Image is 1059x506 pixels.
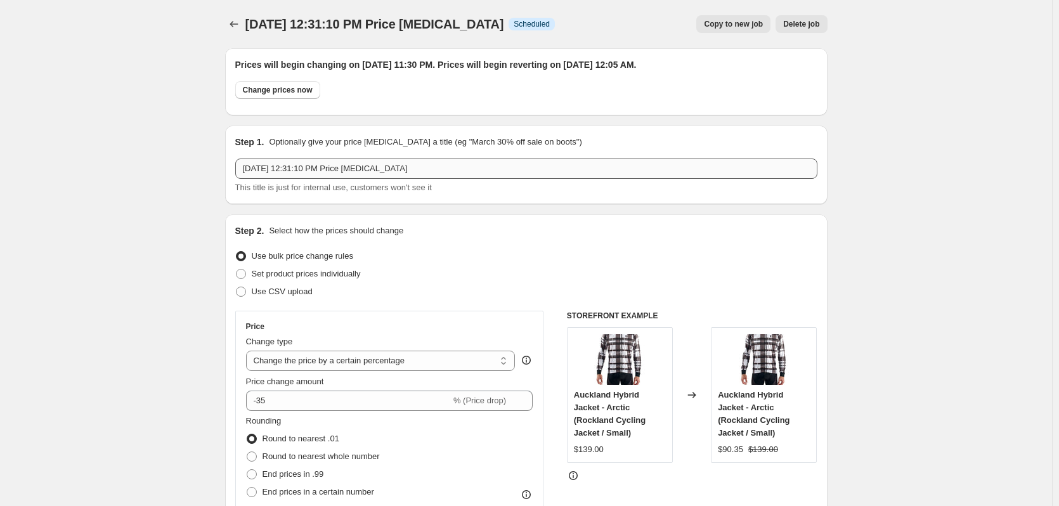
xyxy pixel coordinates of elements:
[520,354,533,367] div: help
[514,19,550,29] span: Scheduled
[783,19,819,29] span: Delete job
[567,311,817,321] h6: STOREFRONT EXAMPLE
[263,434,339,443] span: Round to nearest .01
[574,443,604,456] div: $139.00
[235,81,320,99] button: Change prices now
[245,17,504,31] span: [DATE] 12:31:10 PM Price [MEDICAL_DATA]
[263,487,374,496] span: End prices in a certain number
[453,396,506,405] span: % (Price drop)
[739,334,789,385] img: Rockland_Jacket_Model_004_80x.jpg
[574,390,646,438] span: Auckland Hybrid Jacket - Arctic (Rockland Cycling Jacket / Small)
[252,287,313,296] span: Use CSV upload
[235,159,817,179] input: 30% off holiday sale
[246,337,293,346] span: Change type
[246,377,324,386] span: Price change amount
[594,334,645,385] img: Rockland_Jacket_Model_004_80x.jpg
[246,321,264,332] h3: Price
[225,15,243,33] button: Price change jobs
[252,251,353,261] span: Use bulk price change rules
[235,224,264,237] h2: Step 2.
[696,15,770,33] button: Copy to new job
[263,469,324,479] span: End prices in .99
[776,15,827,33] button: Delete job
[718,390,789,438] span: Auckland Hybrid Jacket - Arctic (Rockland Cycling Jacket / Small)
[704,19,763,29] span: Copy to new job
[246,391,451,411] input: -15
[246,416,282,425] span: Rounding
[718,443,743,456] div: $90.35
[243,85,313,95] span: Change prices now
[252,269,361,278] span: Set product prices individually
[235,58,817,71] h2: Prices will begin changing on [DATE] 11:30 PM. Prices will begin reverting on [DATE] 12:05 AM.
[235,136,264,148] h2: Step 1.
[269,136,581,148] p: Optionally give your price [MEDICAL_DATA] a title (eg "March 30% off sale on boots")
[748,443,778,456] strike: $139.00
[269,224,403,237] p: Select how the prices should change
[235,183,432,192] span: This title is just for internal use, customers won't see it
[263,451,380,461] span: Round to nearest whole number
